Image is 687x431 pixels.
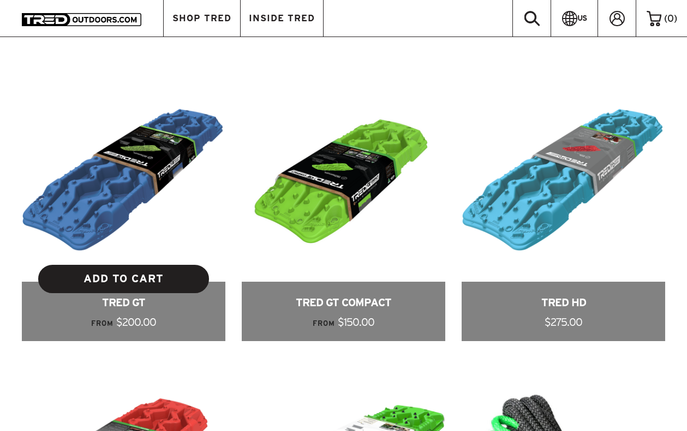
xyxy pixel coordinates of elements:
span: INSIDE TRED [249,14,315,23]
a: ADD TO CART [38,265,209,293]
span: 0 [667,13,674,23]
img: cart-icon [647,11,661,26]
span: ( ) [664,14,677,23]
span: SHOP TRED [172,14,231,23]
img: TRED Outdoors America [22,13,141,26]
